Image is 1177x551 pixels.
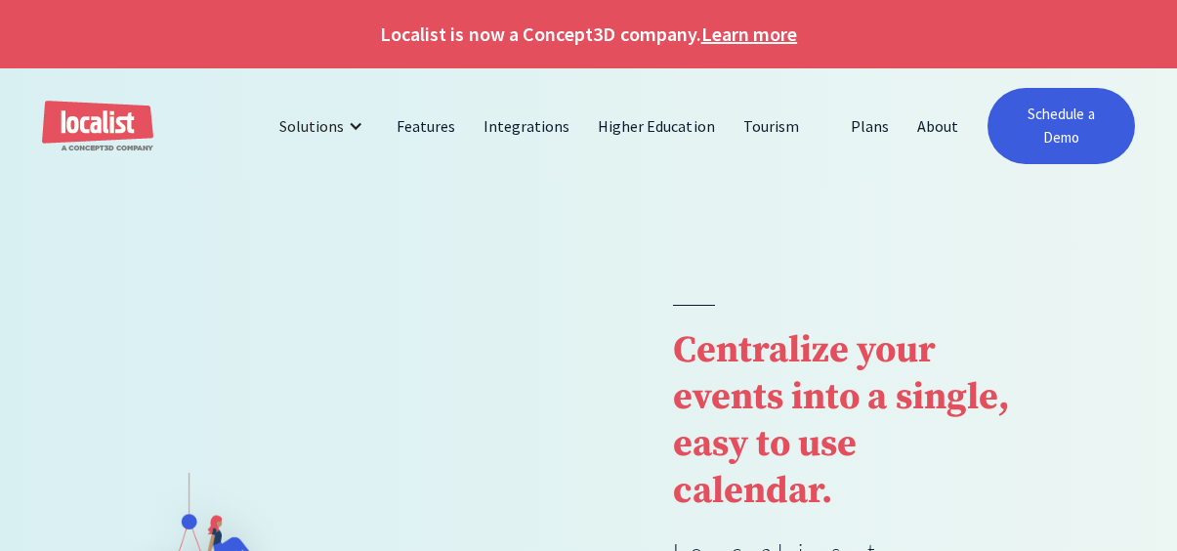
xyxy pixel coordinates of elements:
a: Tourism [730,103,814,149]
a: Features [383,103,470,149]
a: About [904,103,973,149]
a: Learn more [701,20,797,49]
a: Higher Education [584,103,730,149]
a: Schedule a Demo [988,88,1135,164]
a: Integrations [470,103,584,149]
a: home [42,101,153,152]
div: Solutions [265,103,383,149]
div: Solutions [279,114,344,138]
strong: Centralize your events into a single, easy to use calendar. [673,327,1009,515]
a: Plans [837,103,904,149]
